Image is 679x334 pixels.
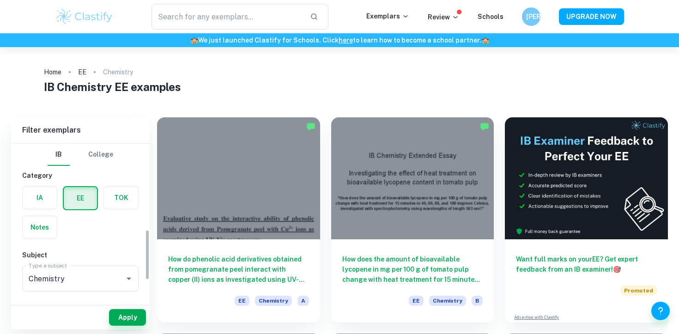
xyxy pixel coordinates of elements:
p: Review [428,12,459,22]
a: Schools [478,13,503,20]
span: A [297,296,309,306]
span: Chemistry [429,296,466,306]
span: B [472,296,483,306]
span: EE [409,296,424,306]
button: TOK [104,187,138,209]
button: [PERSON_NAME] [522,7,540,26]
a: How does the amount of bioavailable lycopene in mg per 100 g of tomato pulp change with heat trea... [331,117,494,322]
a: How do phenolic acid derivatives obtained from pomegranate peel interact with copper (II) ions as... [157,117,320,322]
button: IB [48,144,70,166]
h6: Filter exemplars [11,117,150,143]
button: Apply [109,309,146,326]
span: Chemistry [255,296,292,306]
a: Home [44,66,61,79]
img: Thumbnail [505,117,668,239]
h1: IB Chemistry EE examples [44,79,635,95]
h6: Want full marks on your EE ? Get expert feedback from an IB examiner! [516,254,657,274]
a: EE [78,66,86,79]
img: Marked [480,122,489,131]
div: Filter type choice [48,144,113,166]
span: 🏫 [481,36,489,44]
input: Search for any exemplars... [152,4,303,30]
p: Exemplars [366,11,409,21]
h6: Subject [22,250,139,260]
p: Chemistry [103,67,133,77]
img: Clastify logo [55,7,114,26]
span: 🎯 [613,266,621,273]
h6: [PERSON_NAME] [526,12,537,22]
img: Marked [306,122,315,131]
label: Type a subject [29,261,67,269]
button: IA [23,187,57,209]
a: Want full marks on yourEE? Get expert feedback from an IB examiner!PromotedAdvertise with Clastify [505,117,668,322]
button: Notes [23,216,57,238]
span: EE [235,296,249,306]
button: Open [122,272,135,285]
span: 🏫 [190,36,198,44]
button: Help and Feedback [651,302,670,320]
button: UPGRADE NOW [559,8,624,25]
a: Advertise with Clastify [514,314,559,321]
button: College [88,144,113,166]
h6: How does the amount of bioavailable lycopene in mg per 100 g of tomato pulp change with heat trea... [342,254,483,285]
h6: How do phenolic acid derivatives obtained from pomegranate peel interact with copper (II) ions as... [168,254,309,285]
a: here [339,36,353,44]
button: EE [64,187,97,209]
span: Promoted [620,285,657,296]
h6: We just launched Clastify for Schools. Click to learn how to become a school partner. [2,35,677,45]
h6: Category [22,170,139,181]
